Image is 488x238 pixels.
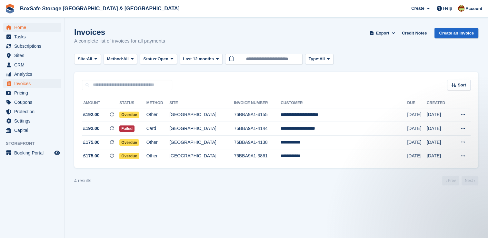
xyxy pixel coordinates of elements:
a: BoxSafe Storage [GEOGRAPHIC_DATA] & [GEOGRAPHIC_DATA] [17,3,182,14]
span: Sites [14,51,53,60]
th: Created [427,98,452,108]
td: Other [146,108,169,122]
span: Subscriptions [14,42,53,51]
span: CRM [14,60,53,69]
span: Method: [107,56,124,62]
td: [GEOGRAPHIC_DATA] [169,149,234,163]
button: Export [368,28,397,38]
span: Overdue [119,112,139,118]
p: A complete list of invoices for all payments [74,37,165,45]
span: Settings [14,116,53,125]
td: [DATE] [427,149,452,163]
span: Type: [309,56,320,62]
a: menu [3,70,61,79]
td: [DATE] [407,108,427,122]
td: [DATE] [407,149,427,163]
span: Failed [119,125,134,132]
button: Status: Open [140,54,177,64]
a: menu [3,79,61,88]
td: [DATE] [427,122,452,136]
button: Site: All [74,54,101,64]
span: All [123,56,129,62]
td: Card [146,122,169,136]
span: All [319,56,325,62]
th: Method [146,98,169,108]
img: Kim [458,5,464,12]
button: Method: All [104,54,137,64]
td: [GEOGRAPHIC_DATA] [169,122,234,136]
span: Analytics [14,70,53,79]
a: menu [3,98,61,107]
span: Overdue [119,153,139,159]
span: Booking Portal [14,148,53,157]
span: Capital [14,126,53,135]
span: All [87,56,92,62]
a: menu [3,23,61,32]
td: Other [146,149,169,163]
a: Credit Notes [399,28,429,38]
img: stora-icon-8386f47178a22dfd0bd8f6a31ec36ba5ce8667c1dd55bd0f319d3a0aa187defe.svg [5,4,15,14]
span: Account [465,5,482,12]
th: Customer [281,98,407,108]
span: Status: [143,56,157,62]
td: [GEOGRAPHIC_DATA] [169,108,234,122]
span: Open [158,56,168,62]
button: Last 12 months [180,54,223,64]
span: £192.00 [83,111,100,118]
h1: Invoices [74,28,165,36]
th: Status [119,98,146,108]
span: Sort [458,82,466,88]
span: Protection [14,107,53,116]
td: 76BBA9A1-4155 [234,108,281,122]
nav: Page [441,176,480,185]
a: Previous [442,176,459,185]
span: Pricing [14,88,53,97]
span: £175.00 [83,153,100,159]
button: Type: All [305,54,334,64]
td: [DATE] [427,108,452,122]
td: [DATE] [407,122,427,136]
span: Last 12 months [183,56,214,62]
th: Amount [82,98,119,108]
th: Invoice Number [234,98,281,108]
span: Create [411,5,424,12]
span: Help [443,5,452,12]
a: Preview store [53,149,61,157]
span: Export [376,30,389,36]
span: Site: [78,56,87,62]
a: menu [3,148,61,157]
td: [GEOGRAPHIC_DATA] [169,135,234,149]
a: menu [3,107,61,116]
a: menu [3,32,61,41]
a: menu [3,116,61,125]
span: Overdue [119,139,139,146]
td: [DATE] [407,135,427,149]
a: menu [3,51,61,60]
td: [DATE] [427,135,452,149]
a: Create an Invoice [434,28,478,38]
th: Due [407,98,427,108]
div: 4 results [74,177,91,184]
td: Other [146,135,169,149]
span: £175.00 [83,139,100,146]
span: Coupons [14,98,53,107]
span: £192.00 [83,125,100,132]
span: Storefront [6,140,64,147]
span: Home [14,23,53,32]
a: menu [3,42,61,51]
td: 76BBA9A1-4144 [234,122,281,136]
a: menu [3,126,61,135]
a: Next [462,176,478,185]
span: Invoices [14,79,53,88]
td: 76BBA9A1-4138 [234,135,281,149]
a: menu [3,88,61,97]
span: Tasks [14,32,53,41]
td: 76BBA9A1-3861 [234,149,281,163]
th: Site [169,98,234,108]
a: menu [3,60,61,69]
